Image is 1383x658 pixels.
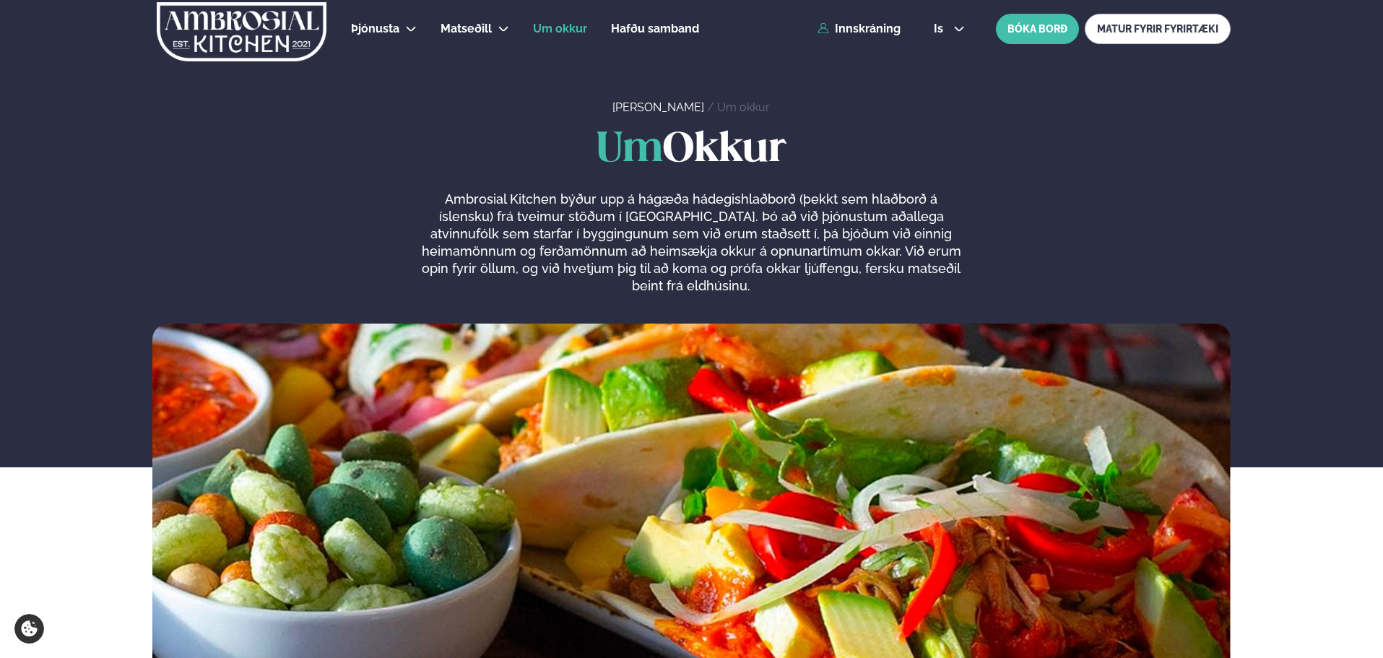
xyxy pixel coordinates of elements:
a: Innskráning [818,22,901,35]
a: Matseðill [441,20,492,38]
a: [PERSON_NAME] [612,100,704,114]
a: Cookie settings [14,614,44,644]
span: Um [597,130,663,170]
span: is [934,23,948,35]
a: Þjónusta [351,20,399,38]
p: Ambrosial Kitchen býður upp á hágæða hádegishlaðborð (þekkt sem hlaðborð á íslensku) frá tveimur ... [418,191,964,295]
span: Þjónusta [351,22,399,35]
img: logo [155,2,328,61]
h1: Okkur [152,127,1231,173]
a: Um okkur [717,100,770,114]
a: MATUR FYRIR FYRIRTÆKI [1085,14,1231,44]
a: Um okkur [533,20,587,38]
button: is [922,23,976,35]
a: Hafðu samband [611,20,699,38]
span: Um okkur [533,22,587,35]
span: Hafðu samband [611,22,699,35]
span: / [707,100,717,114]
button: BÓKA BORÐ [996,14,1079,44]
span: Matseðill [441,22,492,35]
